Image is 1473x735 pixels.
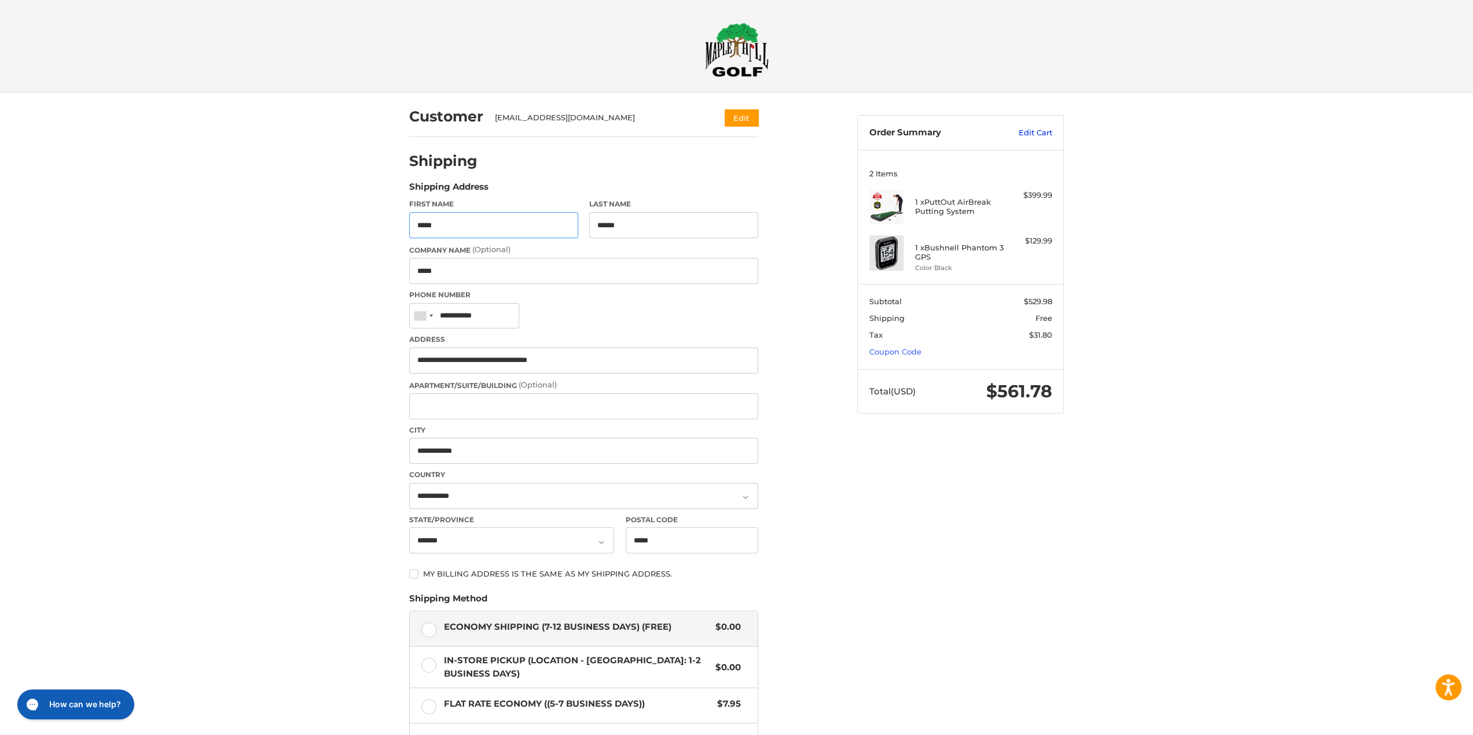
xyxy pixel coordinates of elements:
[409,334,758,345] label: Address
[409,425,758,435] label: City
[589,199,758,209] label: Last Name
[869,169,1052,178] h3: 2 Items
[869,386,916,397] span: Total (USD)
[626,515,759,525] label: Postal Code
[869,127,994,139] h3: Order Summary
[869,297,902,306] span: Subtotal
[409,108,483,125] h2: Customer
[710,620,741,634] span: $0.00
[409,569,758,578] label: My billing address is the same as my shipping address.
[12,685,138,723] iframe: Gorgias live chat messenger
[915,243,1004,262] h4: 1 x Bushnell Phantom 3 GPS
[409,592,487,611] legend: Shipping Method
[444,654,710,680] span: In-Store Pickup (Location - [GEOGRAPHIC_DATA]: 1-2 BUSINESS DAYS)
[915,263,1004,273] li: Color Black
[409,290,758,300] label: Phone Number
[519,380,557,389] small: (Optional)
[409,199,578,209] label: First Name
[994,127,1052,139] a: Edit Cart
[472,245,510,254] small: (Optional)
[409,152,477,170] h2: Shipping
[409,470,758,480] label: Country
[444,697,712,711] span: Flat Rate Economy ((5-7 Business Days))
[1035,313,1052,323] span: Free
[869,347,921,356] a: Coupon Code
[409,180,488,199] legend: Shipping Address
[444,620,710,634] span: Economy Shipping (7-12 Business Days) (Free)
[705,23,769,77] img: Maple Hill Golf
[409,244,758,256] label: Company Name
[869,330,883,339] span: Tax
[986,381,1052,402] span: $561.78
[710,661,741,674] span: $0.00
[495,112,703,124] div: [EMAIL_ADDRESS][DOMAIN_NAME]
[409,379,758,391] label: Apartment/Suite/Building
[1007,235,1052,247] div: $129.99
[1029,330,1052,339] span: $31.80
[1007,190,1052,201] div: $399.99
[869,313,905,323] span: Shipping
[725,109,758,126] button: Edit
[711,697,741,711] span: $7.95
[915,197,1004,216] h4: 1 x PuttOut AirBreak Putting System
[1024,297,1052,306] span: $529.98
[409,515,614,525] label: State/Province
